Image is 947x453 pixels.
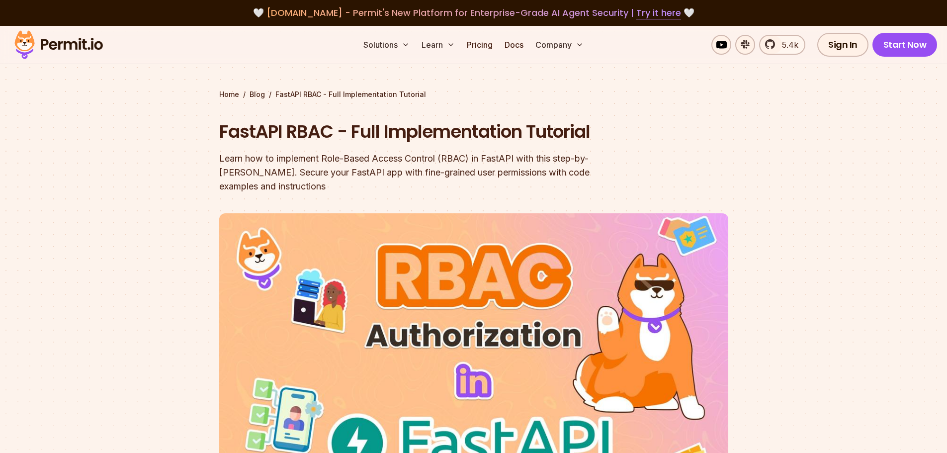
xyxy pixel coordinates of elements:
img: Permit logo [10,28,107,62]
a: Home [219,90,239,99]
div: / / [219,90,728,99]
a: Pricing [463,35,497,55]
span: 5.4k [776,39,798,51]
button: Company [531,35,588,55]
a: Blog [250,90,265,99]
a: Sign In [817,33,868,57]
button: Learn [418,35,459,55]
span: [DOMAIN_NAME] - Permit's New Platform for Enterprise-Grade AI Agent Security | [266,6,681,19]
a: 5.4k [759,35,805,55]
h1: FastAPI RBAC - Full Implementation Tutorial [219,119,601,144]
button: Solutions [359,35,414,55]
div: Learn how to implement Role-Based Access Control (RBAC) in FastAPI with this step-by-[PERSON_NAME... [219,152,601,193]
a: Docs [501,35,527,55]
div: 🤍 🤍 [24,6,923,20]
a: Start Now [872,33,938,57]
a: Try it here [636,6,681,19]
